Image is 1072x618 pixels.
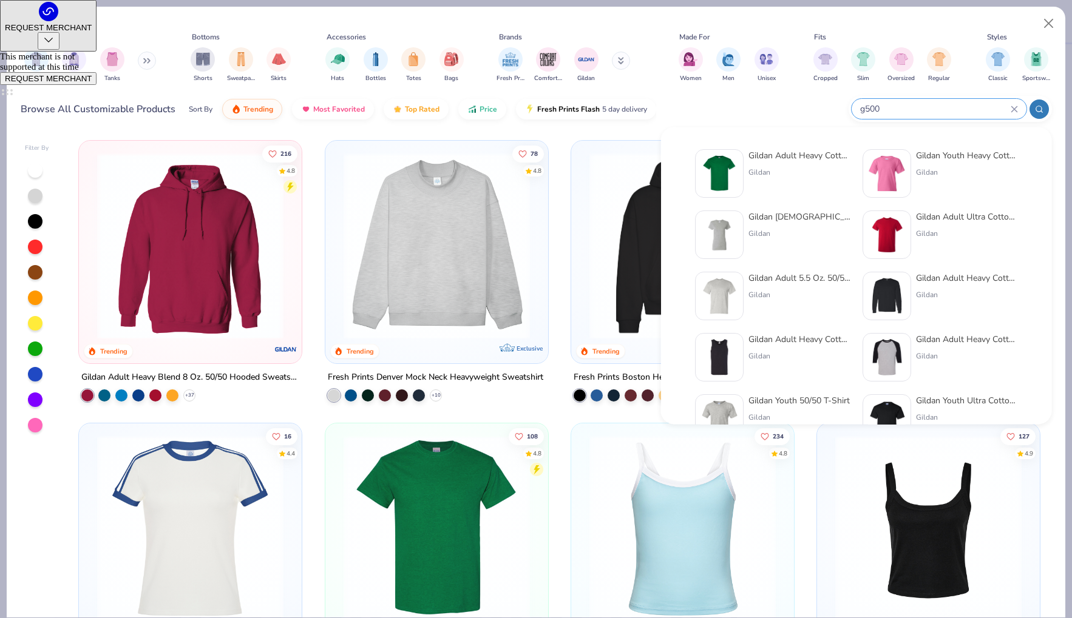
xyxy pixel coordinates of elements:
img: 91159a56-43a2-494b-b098-e2c28039eaf0 [701,277,738,315]
img: a90f7c54-8796-4cb2-9d6e-4e9644cfe0fe [536,153,734,339]
button: Price [458,99,506,119]
button: Most Favorited [292,99,374,119]
div: Gildan [748,167,850,178]
span: Most Favorited [313,104,365,114]
span: Top Rated [405,104,439,114]
img: most_fav.gif [301,104,311,114]
img: 91acfc32-fd48-4d6b-bdad-a4c1a30ac3fc [583,153,782,339]
span: 216 [280,150,291,156]
div: Gildan Adult 5.5 Oz. 50/50 T-Shirt [748,272,850,284]
div: Gildan Adult Heavy Cotton 5.3 Oz. Tank [748,333,850,346]
div: Gildan Youth 50/50 T-Shirt [748,394,850,407]
button: Fresh Prints Flash5 day delivery [516,99,656,119]
div: Gildan [748,228,850,239]
span: + 10 [431,392,440,399]
span: Fresh Prints Flash [537,104,600,114]
button: Like [512,145,543,162]
button: Top Rated [384,99,449,119]
div: Gildan Adult Heavy Blend 8 Oz. 50/50 Hooded Sweatshirt [81,370,299,385]
button: Like [266,428,297,445]
span: 5 day delivery [602,102,647,116]
button: Like [1000,428,1036,445]
img: eeb6cdad-aebe-40d0-9a4b-833d0f822d02 [868,277,906,315]
div: Gildan [748,289,850,300]
span: 16 [284,434,291,440]
img: db319196-8705-402d-8b46-62aaa07ed94f [701,155,738,192]
span: + 37 [185,392,194,399]
div: 4.8 [532,449,541,458]
div: Gildan [DEMOGRAPHIC_DATA]' Heavy Cotton™ T-Shirt [748,210,850,223]
img: TopRated.gif [393,104,402,114]
div: Gildan [748,351,850,361]
span: 127 [1019,434,1030,440]
div: Browse All Customizable Products [21,102,175,116]
span: Trending [243,104,273,114]
img: 12c717a8-bff4-429b-8526-ab448574c88c [701,400,738,437]
div: 4.8 [779,449,787,458]
img: flash.gif [525,104,535,114]
div: 4.4 [287,449,295,458]
div: Gildan [916,351,1018,361]
button: Like [508,428,543,445]
div: 4.8 [532,166,541,175]
img: Gildan logo [274,337,299,361]
img: 3c1a081b-6ca8-4a00-a3b6-7ee979c43c2b [868,216,906,254]
img: db3463ef-4353-4609-ada1-7539d9cdc7e6 [868,155,906,192]
button: Like [755,428,790,445]
div: Gildan [916,167,1018,178]
div: Gildan Adult Heavy Cotton™ 5.3 Oz. 3/4-Raglan Sleeve T-Shirt [916,333,1018,346]
span: 78 [530,150,537,156]
div: Fresh Prints Denver Mock Neck Heavyweight Sweatshirt [328,370,543,385]
div: Gildan [748,412,850,423]
img: 01756b78-01f6-4cc6-8d8a-3c30c1a0c8ac [91,153,290,339]
div: Gildan [916,289,1018,300]
img: 6046accf-a268-477f-9bdd-e1b99aae0138 [868,400,906,437]
div: 4.9 [1025,449,1033,458]
div: Gildan [916,228,1018,239]
div: Gildan [916,412,1018,423]
div: Gildan Adult Heavy Cotton T-Shirt [748,149,850,162]
span: Price [480,104,497,114]
img: f353747f-df2b-48a7-9668-f657901a5e3e [701,216,738,254]
input: Try "T-Shirt" [859,102,1011,116]
div: Gildan Adult Ultra Cotton 6 Oz. T-Shirt [916,210,1018,223]
div: Gildan Youth Heavy Cotton 5.3 Oz. T-Shirt [916,149,1018,162]
button: Like [262,145,297,162]
div: 4.8 [287,166,295,175]
div: Fresh Prints Boston Heavyweight Hoodie [574,370,732,385]
div: Gildan Adult Heavy Cotton 5.3 Oz. Long-Sleeve T-Shirt [916,272,1018,284]
img: 88a44a92-e2a5-4f89-8212-3978ff1d2bb4 [701,338,738,376]
span: Exclusive [517,344,543,352]
button: Trending [222,99,282,119]
img: f5d85501-0dbb-4ee4-b115-c08fa3845d83 [338,153,536,339]
div: Sort By [189,104,212,115]
div: Gildan Youth Ultra Cotton® T-Shirt [916,394,1018,407]
img: 9278ce09-0d59-4a10-a90b-5020d43c2e95 [868,338,906,376]
img: trending.gif [231,104,241,114]
span: 108 [526,434,537,440]
div: Filter By [25,144,49,153]
span: 234 [773,434,784,440]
